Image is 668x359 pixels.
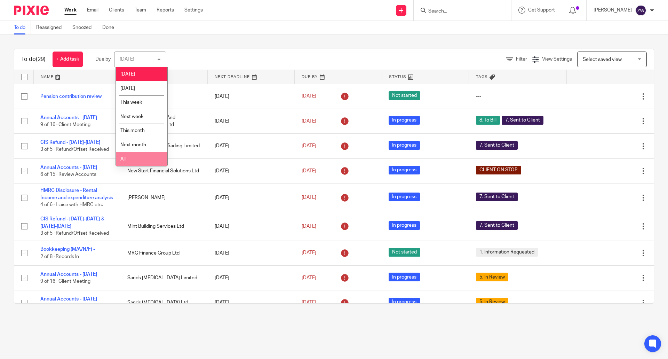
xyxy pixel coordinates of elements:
td: [PERSON_NAME] [120,184,207,212]
span: Next month [120,142,146,147]
span: 7. Sent to Client [502,116,543,125]
span: 3 of 5 · Refund/Offset Received [40,231,109,236]
span: 6 of 15 · Review Accounts [40,172,96,177]
span: In progress [389,221,420,230]
span: 7. Sent to Client [476,193,518,201]
span: 9 of 16 · Client Meeting [40,279,90,284]
a: Team [135,7,146,14]
span: Next week [120,114,143,119]
span: In progress [389,273,420,281]
td: [DATE] [208,290,295,315]
a: Annual Accounts - [DATE] [40,297,97,302]
td: [DATE] [208,241,295,265]
p: Due by [95,56,111,63]
span: In progress [389,116,420,125]
span: In progress [389,166,420,174]
a: Pension contribution review [40,94,102,99]
span: 7. Sent to Client [476,221,518,230]
span: 5. In Review [476,298,508,306]
span: [DATE] [120,86,135,91]
span: 1. Information Requested [476,248,538,257]
span: [DATE] [302,300,316,305]
span: Tags [476,75,488,79]
span: [DATE] [302,195,316,200]
span: In progress [389,298,420,306]
a: Annual Accounts - [DATE] [40,115,97,120]
span: [DATE] [120,72,135,77]
span: In progress [389,193,420,201]
span: This month [120,128,145,133]
td: [DATE] [208,266,295,290]
span: All [120,157,126,162]
a: To do [14,21,31,34]
a: Annual Accounts - [DATE] [40,165,97,170]
a: Bookkeeping (M/A/N/F) - [40,247,95,252]
span: [DATE] [302,251,316,256]
p: [PERSON_NAME] [594,7,632,14]
h1: To do [21,56,46,63]
td: New Start Financial Solutions Ltd [120,158,207,183]
span: This week [120,100,142,105]
a: Snoozed [72,21,97,34]
span: 5. In Review [476,273,508,281]
div: [DATE] [120,57,134,62]
span: (29) [36,56,46,62]
a: Annual Accounts - [DATE] [40,272,97,277]
td: [DATE] [208,84,295,109]
span: Select saved view [583,57,622,62]
a: + Add task [53,52,83,67]
a: Reports [157,7,174,14]
td: Sands [MEDICAL_DATA] Ltd [120,290,207,315]
a: Reassigned [36,21,67,34]
a: Done [102,21,119,34]
img: svg%3E [635,5,646,16]
span: [DATE] [302,169,316,173]
span: [DATE] [302,143,316,148]
span: 9 of 16 · Client Meeting [40,122,90,127]
a: Work [64,7,77,14]
a: Email [87,7,98,14]
span: [DATE] [302,275,316,280]
td: Sands [MEDICAL_DATA] Limited [120,266,207,290]
span: Not started [389,248,420,257]
td: Mint Building Services Ltd [120,212,207,241]
td: [DATE] [208,109,295,133]
span: Filter [516,57,527,62]
td: [DATE] [208,158,295,183]
span: Get Support [528,8,555,13]
span: [DATE] [302,119,316,124]
td: [DATE] [208,134,295,158]
span: In progress [389,141,420,150]
input: Search [428,8,490,15]
span: Not started [389,91,420,100]
div: --- [476,93,560,100]
span: CLIENT ON STOP [476,166,521,174]
a: Clients [109,7,124,14]
span: 7. Sent to Client [476,141,518,150]
a: CIS Refund - [DATE]-[DATE] & [DATE]-[DATE] [40,217,104,228]
td: MRG Finance Group Ltd [120,241,207,265]
td: [DATE] [208,212,295,241]
a: Settings [184,7,203,14]
span: 4 of 6 · Liaise with HMRC etc. [40,202,103,207]
span: View Settings [542,57,572,62]
span: 3 of 5 · Refund/Offset Received [40,147,109,152]
span: [DATE] [302,94,316,99]
td: [DATE] [208,184,295,212]
img: Pixie [14,6,49,15]
a: CIS Refund - [DATE]-[DATE] [40,140,100,145]
span: 2 of 8 · Records In [40,254,79,259]
span: 8. To Bill [476,116,500,125]
span: [DATE] [302,224,316,229]
a: HMRC Disclosure - Rental Income and expenditure analysis [40,188,113,200]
